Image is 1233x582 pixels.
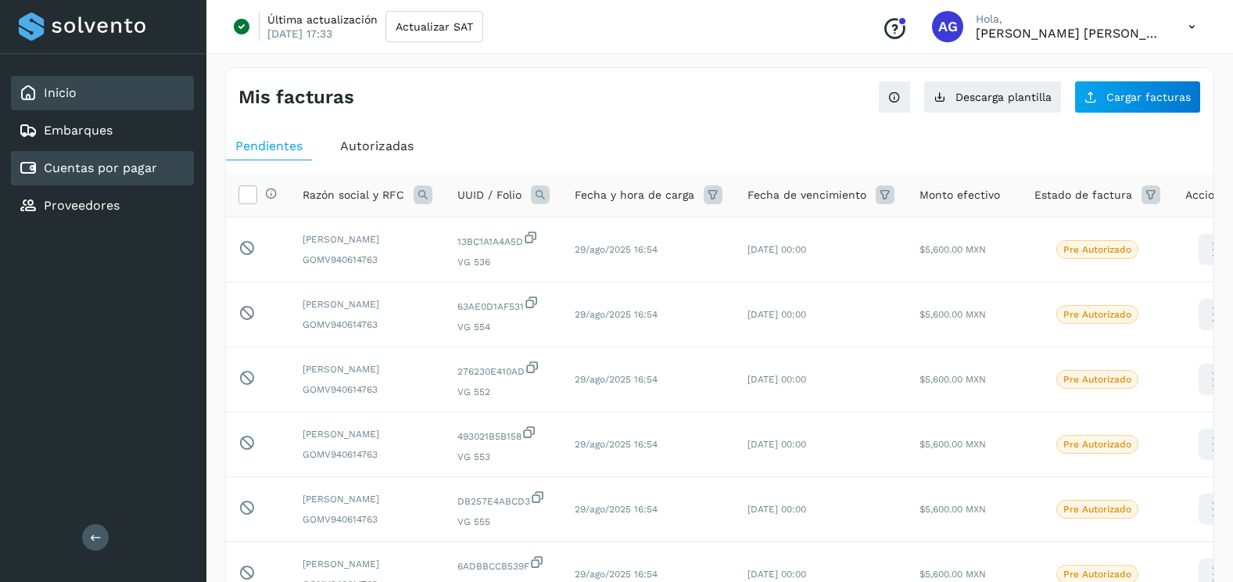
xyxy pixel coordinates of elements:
[747,504,806,515] span: [DATE] 00:00
[303,492,432,506] span: [PERSON_NAME]
[303,362,432,376] span: [PERSON_NAME]
[457,555,550,573] span: 6ADBBCCB539F
[919,504,986,515] span: $5,600.00 MXN
[385,11,483,42] button: Actualizar SAT
[1063,569,1131,580] p: Pre Autorizado
[919,309,986,320] span: $5,600.00 MXN
[919,374,986,385] span: $5,600.00 MXN
[575,439,658,450] span: 29/ago/2025 16:54
[396,21,473,32] span: Actualizar SAT
[44,123,113,138] a: Embarques
[575,187,694,203] span: Fecha y hora de carga
[457,295,550,314] span: 63AE0D1AF531
[919,244,986,255] span: $5,600.00 MXN
[1063,309,1131,320] p: Pre Autorizado
[1063,374,1131,385] p: Pre Autorizado
[1074,81,1201,113] button: Cargar facturas
[747,569,806,580] span: [DATE] 00:00
[747,187,866,203] span: Fecha de vencimiento
[1063,244,1131,255] p: Pre Autorizado
[267,13,378,27] p: Última actualización
[747,309,806,320] span: [DATE] 00:00
[457,360,550,379] span: 276230E410AD
[575,504,658,515] span: 29/ago/2025 16:54
[303,427,432,441] span: [PERSON_NAME]
[303,512,432,526] span: GOMV940614763
[1063,439,1131,450] p: Pre Autorizado
[919,439,986,450] span: $5,600.00 MXN
[303,318,432,332] span: GOMV940614763
[44,85,77,100] a: Inicio
[44,160,157,175] a: Cuentas por pagar
[11,151,194,185] div: Cuentas por pagar
[303,187,404,203] span: Razón social y RFC
[11,113,194,148] div: Embarques
[747,244,806,255] span: [DATE] 00:00
[1106,92,1191,102] span: Cargar facturas
[1063,504,1131,515] p: Pre Autorizado
[303,557,432,571] span: [PERSON_NAME]
[238,86,354,109] h4: Mis facturas
[457,450,550,464] span: VG 553
[457,230,550,249] span: 13BC1A1A4A5D
[923,81,1062,113] button: Descarga plantilla
[575,374,658,385] span: 29/ago/2025 16:54
[955,92,1052,102] span: Descarga plantilla
[340,138,414,153] span: Autorizadas
[44,198,120,213] a: Proveedores
[1034,187,1132,203] span: Estado de factura
[747,439,806,450] span: [DATE] 00:00
[457,320,550,334] span: VG 554
[303,253,432,267] span: GOMV940614763
[457,425,550,444] span: 493021B5B158
[1185,187,1233,203] span: Acciones
[976,13,1163,26] p: Hola,
[575,569,658,580] span: 29/ago/2025 16:54
[919,569,986,580] span: $5,600.00 MXN
[575,309,658,320] span: 29/ago/2025 16:54
[457,385,550,399] span: VG 552
[303,383,432,397] span: GOMV940614763
[303,297,432,311] span: [PERSON_NAME]
[976,26,1163,41] p: Abigail Gonzalez Leon
[267,27,332,41] p: [DATE] 17:33
[235,138,303,153] span: Pendientes
[303,232,432,246] span: [PERSON_NAME]
[457,490,550,508] span: DB257E4ABCD3
[303,447,432,462] span: GOMV940614763
[11,189,194,223] div: Proveedores
[11,76,194,110] div: Inicio
[457,187,522,203] span: UUID / Folio
[575,244,658,255] span: 29/ago/2025 16:54
[457,255,550,269] span: VG 536
[747,374,806,385] span: [DATE] 00:00
[457,515,550,529] span: VG 555
[919,187,1000,203] span: Monto efectivo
